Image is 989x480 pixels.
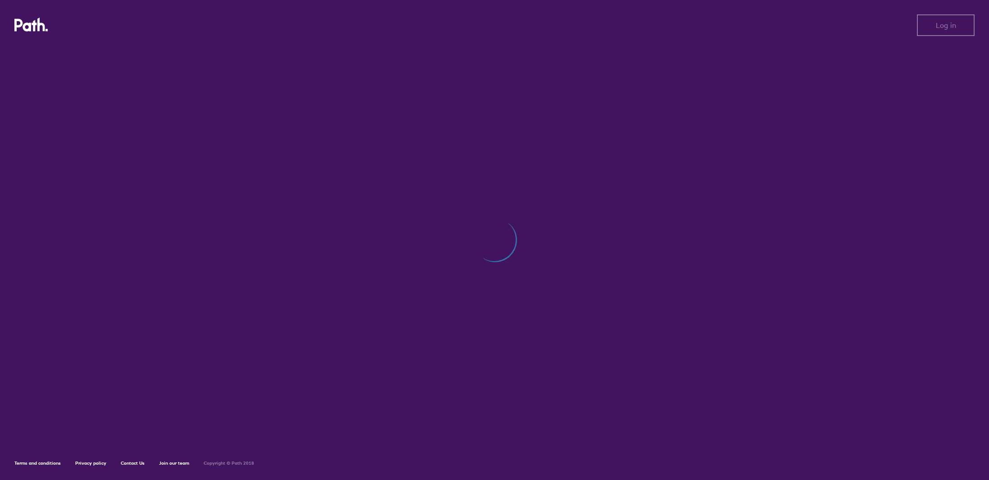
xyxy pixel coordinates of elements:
a: Contact Us [121,460,145,466]
a: Terms and conditions [14,460,61,466]
span: Log in [936,21,956,29]
a: Join our team [159,460,189,466]
a: Privacy policy [75,460,106,466]
button: Log in [917,14,975,36]
h6: Copyright © Path 2018 [204,461,254,466]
